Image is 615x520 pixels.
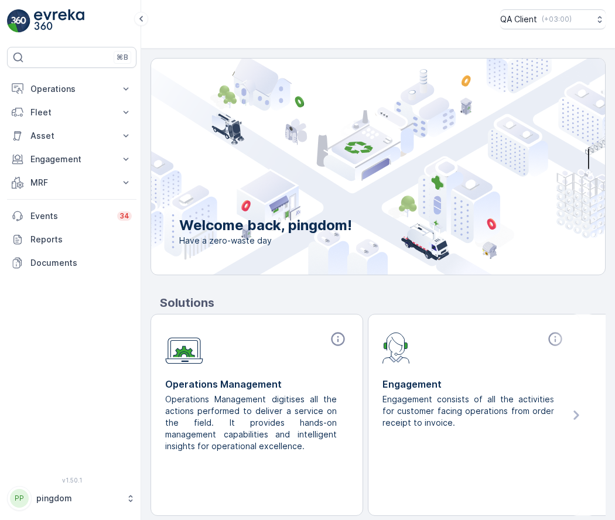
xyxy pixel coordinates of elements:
img: logo [7,9,30,33]
p: ( +03:00 ) [542,15,572,24]
button: Engagement [7,148,136,171]
button: Asset [7,124,136,148]
p: Solutions [160,294,606,312]
p: pingdom [36,492,120,504]
button: QA Client(+03:00) [500,9,606,29]
img: logo_light-DOdMpM7g.png [34,9,84,33]
p: Reports [30,234,132,245]
button: Operations [7,77,136,101]
p: Asset [30,130,113,142]
p: MRF [30,177,113,189]
button: PPpingdom [7,486,136,511]
p: Engagement [382,377,566,391]
button: Fleet [7,101,136,124]
a: Reports [7,228,136,251]
a: Documents [7,251,136,275]
img: city illustration [98,59,605,275]
p: Events [30,210,110,222]
p: 34 [119,211,129,221]
img: module-icon [165,331,203,364]
p: QA Client [500,13,537,25]
p: Welcome back, pingdom! [179,216,352,235]
div: PP [10,489,29,508]
p: Engagement [30,153,113,165]
span: v 1.50.1 [7,477,136,484]
span: Have a zero-waste day [179,235,352,247]
p: Operations Management digitises all the actions performed to deliver a service on the field. It p... [165,394,339,452]
p: Fleet [30,107,113,118]
p: Operations [30,83,113,95]
p: ⌘B [117,53,128,62]
img: module-icon [382,331,410,364]
p: Operations Management [165,377,348,391]
p: Engagement consists of all the activities for customer facing operations from order receipt to in... [382,394,556,429]
a: Events34 [7,204,136,228]
p: Documents [30,257,132,269]
button: MRF [7,171,136,194]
